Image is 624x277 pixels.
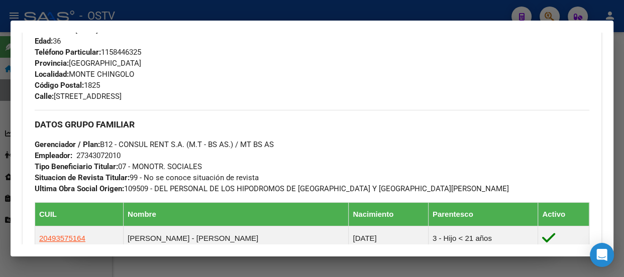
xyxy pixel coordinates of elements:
[35,48,101,57] strong: Teléfono Particular:
[428,226,538,250] td: 3 - Hijo < 21 años
[35,173,130,182] strong: Situacion de Revista Titular:
[35,151,72,160] strong: Empleador:
[39,234,85,242] span: 20493575164
[35,48,141,57] span: 1158446325
[35,184,509,193] span: 109509 - DEL PERSONAL DE LOS HIPODROMOS DE [GEOGRAPHIC_DATA] Y [GEOGRAPHIC_DATA][PERSON_NAME]
[124,226,349,250] td: [PERSON_NAME] - [PERSON_NAME]
[35,92,54,101] strong: Calle:
[35,184,124,193] strong: Ultima Obra Social Origen:
[35,162,202,171] span: 07 - MONOTR. SOCIALES
[35,37,53,46] strong: Edad:
[590,243,614,267] div: Open Intercom Messenger
[35,92,122,101] span: [STREET_ADDRESS]
[538,202,589,226] th: Activo
[35,81,100,90] span: 1825
[35,140,274,149] span: B12 - CONSUL RENT S.A. (M.T - BS AS.) / MT BS AS
[35,26,98,35] span: [DATE]
[35,140,100,149] strong: Gerenciador / Plan:
[124,202,349,226] th: Nombre
[35,59,141,68] span: [GEOGRAPHIC_DATA]
[349,202,428,226] th: Nacimiento
[35,202,124,226] th: CUIL
[35,26,75,35] strong: Nacimiento:
[35,70,69,79] strong: Localidad:
[35,37,61,46] span: 36
[35,81,84,90] strong: Código Postal:
[35,119,589,130] h3: DATOS GRUPO FAMILIAR
[428,202,538,226] th: Parentesco
[76,150,121,161] div: 27343072010
[35,70,134,79] span: MONTE CHINGOLO
[35,59,69,68] strong: Provincia:
[349,226,428,250] td: [DATE]
[35,162,118,171] strong: Tipo Beneficiario Titular:
[35,173,259,182] span: 99 - No se conoce situación de revista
